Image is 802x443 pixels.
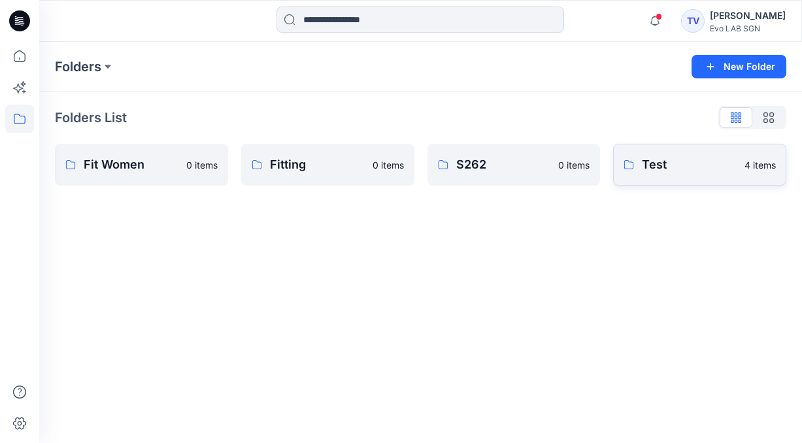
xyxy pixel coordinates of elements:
button: New Folder [692,55,786,78]
p: S262 [456,156,551,174]
div: [PERSON_NAME] [710,8,786,24]
div: Evo LAB SGN [710,24,786,33]
p: Fit Women [84,156,178,174]
a: Fit Women0 items [55,144,228,186]
a: Fitting0 items [241,144,414,186]
a: Test4 items [613,144,786,186]
a: Folders [55,57,101,76]
p: Folders List [55,108,127,127]
p: Test [642,156,737,174]
p: 0 items [373,158,404,172]
p: 4 items [744,158,776,172]
p: Fitting [270,156,365,174]
p: 0 items [186,158,218,172]
p: 0 items [558,158,590,172]
div: TV [681,9,705,33]
a: S2620 items [427,144,601,186]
